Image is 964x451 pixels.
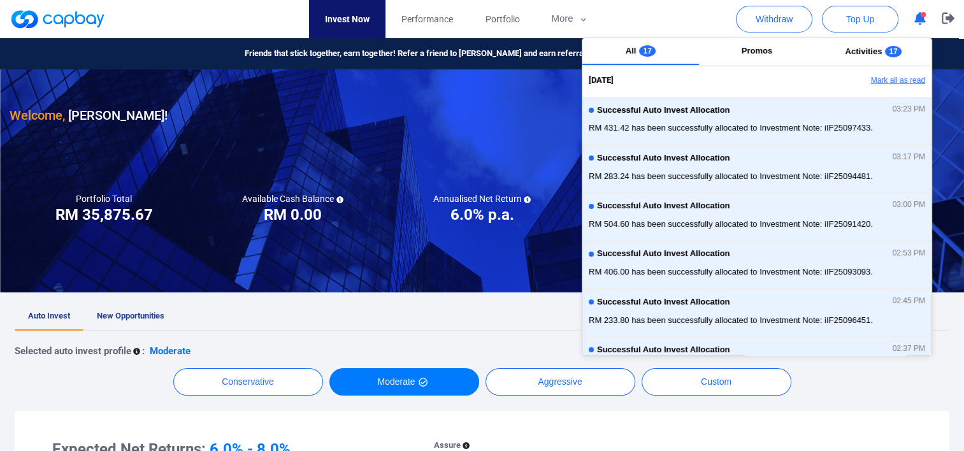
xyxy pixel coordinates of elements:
span: Performance [401,12,453,26]
button: Withdraw [736,6,812,32]
span: Successful Auto Invest Allocation [597,345,730,355]
span: 02:53 PM [893,249,925,258]
span: Successful Auto Invest Allocation [597,201,730,211]
button: Custom [642,368,791,396]
button: Conservative [173,368,323,396]
button: Successful Auto Invest Allocation02:45 PMRM 233.80 has been successfully allocated to Investment ... [582,289,932,336]
span: Activities [845,47,882,56]
button: Aggressive [486,368,635,396]
span: Successful Auto Invest Allocation [597,154,730,163]
button: Successful Auto Invest Allocation02:37 PMRM 173.26 has been successfully allocated to Investment ... [582,336,932,384]
h3: RM 35,875.67 [55,204,153,225]
button: Moderate [329,368,479,396]
button: All17 [582,38,699,65]
span: Successful Auto Invest Allocation [597,297,730,307]
span: All [626,46,637,55]
span: RM 431.42 has been successfully allocated to Investment Note: iIF25097433. [589,122,925,134]
span: 02:37 PM [893,345,925,354]
span: Successful Auto Invest Allocation [597,249,730,259]
span: Portfolio [485,12,519,26]
button: Successful Auto Invest Allocation02:53 PMRM 406.00 has been successfully allocated to Investment ... [582,241,932,289]
span: 17 [639,45,655,57]
button: Successful Auto Invest Allocation03:00 PMRM 504.60 has been successfully allocated to Investment ... [582,192,932,240]
span: 03:17 PM [893,153,925,162]
h5: Portfolio Total [76,193,132,204]
h3: 6.0% p.a. [450,204,514,225]
span: RM 504.60 has been successfully allocated to Investment Note: iIF25091420. [589,218,925,231]
span: Friends that stick together, earn together! Refer a friend to [PERSON_NAME] and earn referral rew... [245,47,637,61]
p: Selected auto invest profile [15,343,131,359]
button: Mark all as read [795,70,932,92]
span: Successful Auto Invest Allocation [597,106,730,115]
span: 03:23 PM [893,105,925,114]
span: 02:45 PM [893,297,925,306]
button: Successful Auto Invest Allocation03:17 PMRM 283.24 has been successfully allocated to Investment ... [582,145,932,192]
span: Auto Invest [28,311,70,320]
h5: Annualised Net Return [433,193,531,204]
span: 03:00 PM [893,201,925,210]
span: RM 233.80 has been successfully allocated to Investment Note: iIF25096451. [589,314,925,327]
button: Top Up [822,6,898,32]
p: Moderate [150,343,191,359]
h5: Available Cash Balance [242,193,343,204]
span: Top Up [846,13,874,25]
span: RM 283.24 has been successfully allocated to Investment Note: iIF25094481. [589,170,925,183]
h3: RM 0.00 [264,204,322,225]
button: Promos [699,38,816,65]
h3: [PERSON_NAME] ! [10,105,168,125]
span: Welcome, [10,108,65,123]
span: 17 [885,46,901,57]
button: Successful Auto Invest Allocation03:23 PMRM 431.42 has been successfully allocated to Investment ... [582,97,932,145]
button: Activities17 [815,38,932,65]
span: [DATE] [589,74,614,87]
span: New Opportunities [97,311,164,320]
span: Promos [742,46,772,55]
p: : [142,343,145,359]
span: RM 406.00 has been successfully allocated to Investment Note: iIF25093093. [589,266,925,278]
